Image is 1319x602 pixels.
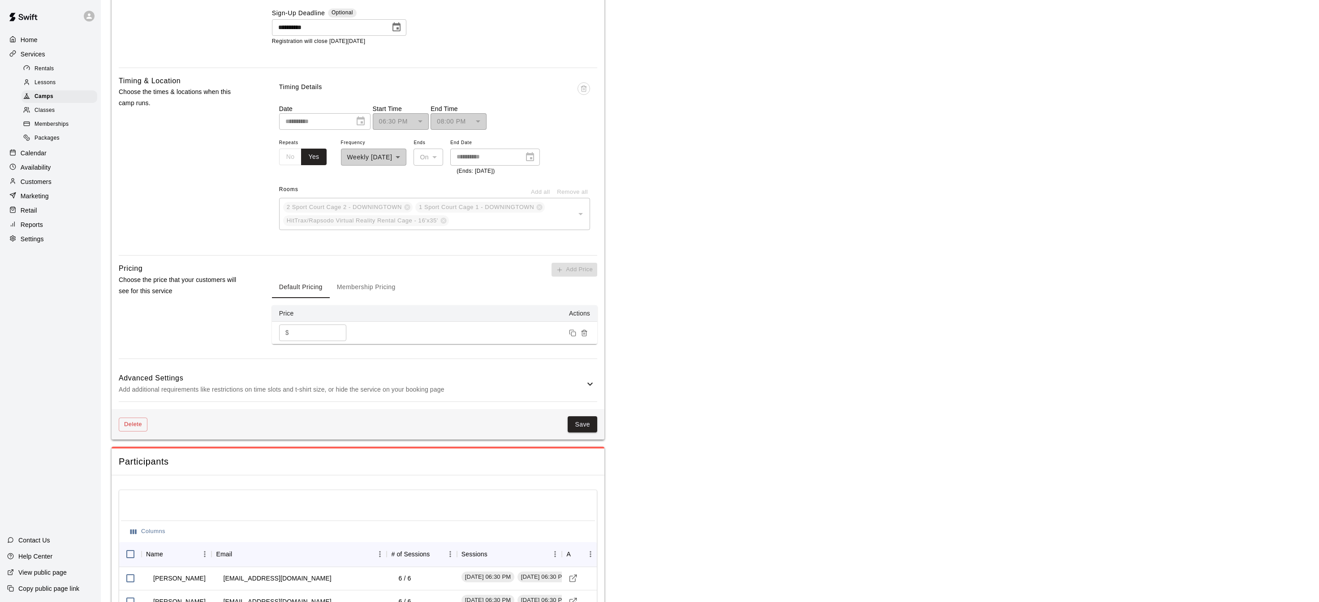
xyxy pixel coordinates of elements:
[487,548,500,560] button: Sort
[373,104,429,113] p: Start Time
[18,536,50,545] p: Contact Us
[332,9,353,16] span: Optional
[7,47,94,61] a: Services
[146,567,213,590] td: [PERSON_NAME]
[22,63,97,75] div: Rentals
[562,542,597,567] div: Actions
[18,552,52,561] p: Help Center
[279,137,334,149] span: Repeats
[567,327,578,339] button: Duplicate price
[34,92,53,101] span: Camps
[414,149,443,165] div: On
[272,9,325,19] label: Sign-Up Deadline
[568,416,597,433] button: Save
[362,305,597,322] th: Actions
[279,149,327,165] div: outlined button group
[146,542,163,567] div: Name
[430,548,442,560] button: Sort
[119,263,142,274] h6: Pricing
[18,584,79,593] p: Copy public page link
[279,82,322,92] p: Timing Details
[457,542,562,567] div: Sessions
[444,547,457,561] button: Menu
[21,177,52,186] p: Customers
[7,33,94,47] a: Home
[7,189,94,203] div: Marketing
[22,104,97,117] div: Classes
[119,274,243,297] p: Choose the price that your customers will see for this service
[301,149,326,165] button: Yes
[22,132,97,145] div: Packages
[285,328,289,337] p: $
[21,192,49,201] p: Marketing
[119,366,597,401] div: Advanced SettingsAdd additional requirements like restrictions on time slots and t-shirt size, or...
[34,64,54,73] span: Rentals
[272,37,597,46] p: Registration will close [DATE][DATE]
[373,547,387,561] button: Menu
[279,186,298,192] span: Rooms
[391,567,418,590] td: 6 / 6
[34,78,56,87] span: Lessons
[22,118,101,132] a: Memberships
[34,120,69,129] span: Memberships
[7,218,94,231] a: Reports
[22,132,101,145] a: Packages
[548,547,562,561] button: Menu
[578,327,590,339] button: Remove price
[22,104,101,118] a: Classes
[566,572,580,585] a: Visit customer profile
[7,161,94,174] a: Availability
[211,542,387,567] div: Email
[578,82,590,104] span: This booking is in the past or it already has participants, please delete from the Calendar
[119,86,243,109] p: Choose the times & locations when this camp runs.
[461,542,487,567] div: Sessions
[22,77,97,89] div: Lessons
[391,542,430,567] div: # of Sessions
[566,542,571,567] div: Actions
[119,372,585,384] h6: Advanced Settings
[279,104,371,113] p: Date
[457,167,534,176] p: (Ends: [DATE])
[571,548,584,560] button: Sort
[341,137,407,149] span: Frequency
[198,547,211,561] button: Menu
[7,204,94,217] a: Retail
[517,573,570,581] span: [DATE] 06:30 PM
[119,384,585,395] p: Add additional requirements like restrictions on time slots and t-shirt size, or hide the service...
[21,206,37,215] p: Retail
[22,62,101,76] a: Rentals
[21,35,38,44] p: Home
[330,277,403,298] button: Membership Pricing
[216,542,232,567] div: Email
[128,525,168,538] button: Select columns
[119,456,597,468] span: Participants
[584,547,597,561] button: Menu
[22,90,101,104] a: Camps
[119,75,181,87] h6: Timing & Location
[119,418,147,431] button: Delete
[21,235,44,243] p: Settings
[388,18,405,36] button: Choose date, selected date is Jan 21, 2026
[21,163,51,172] p: Availability
[272,277,330,298] button: Default Pricing
[7,175,94,188] a: Customers
[22,90,97,103] div: Camps
[7,146,94,160] a: Calendar
[21,220,43,229] p: Reports
[21,50,45,59] p: Services
[232,548,245,560] button: Sort
[34,134,60,143] span: Packages
[142,542,211,567] div: Name
[21,149,47,158] p: Calendar
[7,232,94,246] a: Settings
[163,548,176,560] button: Sort
[22,76,101,90] a: Lessons
[216,567,338,590] td: [EMAIL_ADDRESS][DOMAIN_NAME]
